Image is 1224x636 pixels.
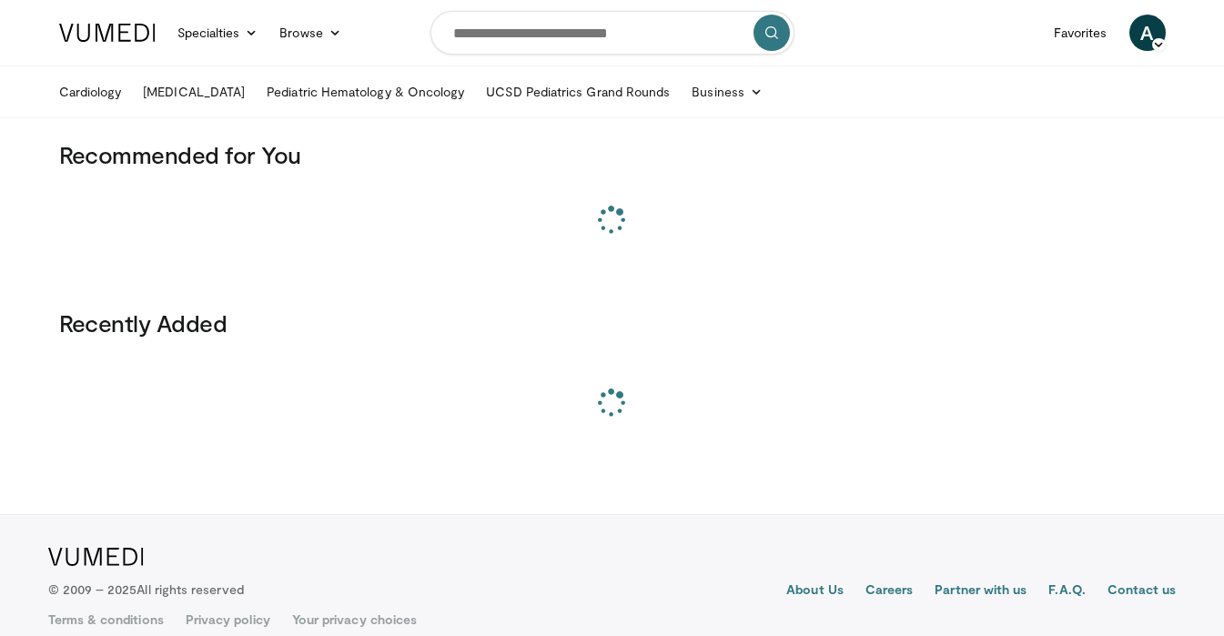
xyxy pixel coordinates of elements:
a: Careers [865,580,914,602]
img: VuMedi Logo [48,548,144,566]
img: VuMedi Logo [59,24,156,42]
h3: Recently Added [59,308,1166,338]
a: Browse [268,15,352,51]
a: Favorites [1043,15,1118,51]
a: Your privacy choices [292,611,417,629]
input: Search topics, interventions [430,11,794,55]
a: F.A.Q. [1048,580,1085,602]
a: Business [681,74,774,110]
a: Terms & conditions [48,611,164,629]
a: About Us [786,580,844,602]
h3: Recommended for You [59,140,1166,169]
a: Pediatric Hematology & Oncology [256,74,475,110]
a: Specialties [167,15,269,51]
a: Privacy policy [186,611,270,629]
a: UCSD Pediatrics Grand Rounds [475,74,681,110]
a: [MEDICAL_DATA] [132,74,256,110]
a: Partner with us [935,580,1027,602]
a: Contact us [1108,580,1177,602]
a: A [1129,15,1166,51]
p: © 2009 – 2025 [48,580,244,599]
span: All rights reserved [137,581,243,597]
a: Cardiology [48,74,133,110]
